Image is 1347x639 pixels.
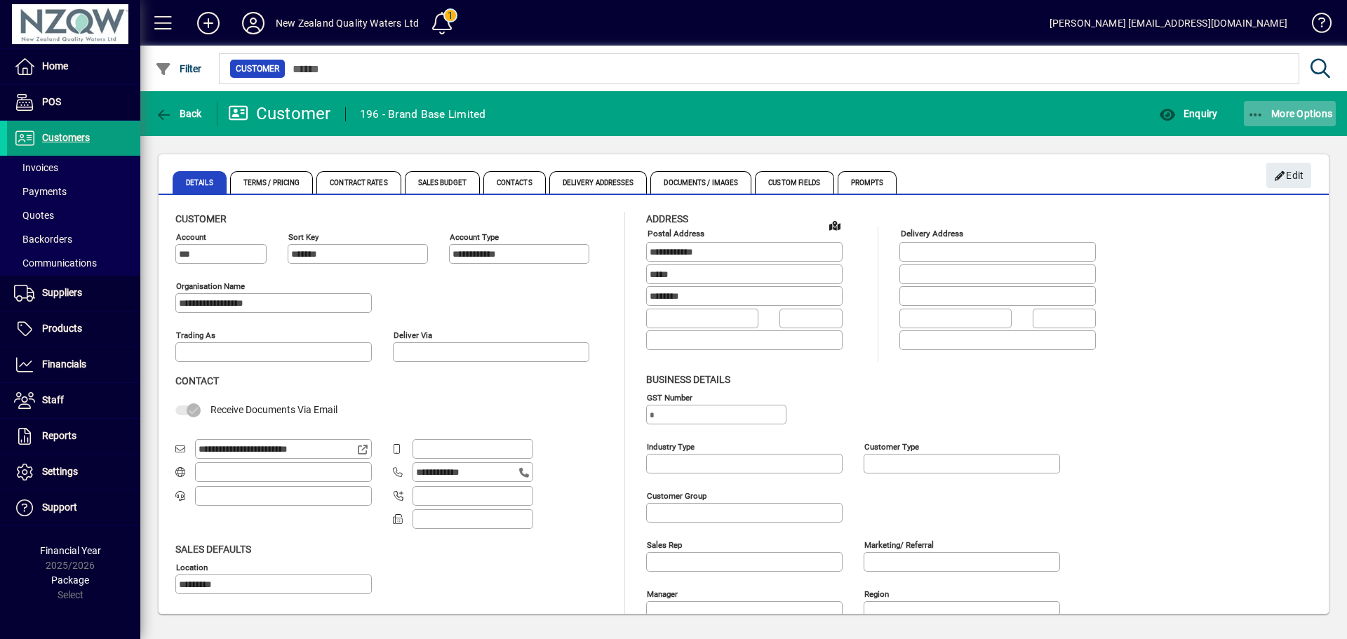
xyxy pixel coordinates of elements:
span: Staff [42,394,64,405]
button: Edit [1266,163,1311,188]
span: Package [51,574,89,586]
button: Filter [152,56,206,81]
span: Invoices [14,162,58,173]
button: Add [186,11,231,36]
mat-label: Organisation name [176,281,245,291]
a: Communications [7,251,140,275]
mat-label: Sort key [288,232,319,242]
button: More Options [1244,101,1336,126]
span: More Options [1247,108,1333,119]
span: Details [173,171,227,194]
button: Back [152,101,206,126]
span: Documents / Images [650,171,751,194]
div: 196 - Brand Base Limited [360,103,486,126]
a: Support [7,490,140,525]
button: Enquiry [1155,101,1221,126]
div: Customer [228,102,331,125]
mat-label: Deliver via [394,330,432,340]
span: Terms / Pricing [230,171,314,194]
mat-label: Region [864,588,889,598]
div: [PERSON_NAME] [EMAIL_ADDRESS][DOMAIN_NAME] [1050,12,1287,34]
span: Custom Fields [755,171,833,194]
span: Financials [42,358,86,370]
a: Backorders [7,227,140,251]
mat-label: Location [176,562,208,572]
span: Enquiry [1159,108,1217,119]
button: Profile [231,11,276,36]
a: Quotes [7,203,140,227]
span: Business details [646,374,730,385]
a: View on map [824,214,846,236]
span: Address [646,213,688,224]
a: Reports [7,419,140,454]
mat-label: Account Type [450,232,499,242]
span: Support [42,502,77,513]
span: Filter [155,63,202,74]
div: New Zealand Quality Waters Ltd [276,12,419,34]
span: Quotes [14,210,54,221]
span: Settings [42,466,78,477]
span: Products [42,323,82,334]
span: Financial Year [40,545,101,556]
a: Suppliers [7,276,140,311]
span: Backorders [14,234,72,245]
span: Payments [14,186,67,197]
a: POS [7,85,140,120]
a: Invoices [7,156,140,180]
span: Sales Budget [405,171,480,194]
mat-label: Account [176,232,206,242]
span: Home [42,60,68,72]
mat-label: Trading as [176,330,215,340]
span: Reports [42,430,76,441]
mat-label: Industry type [647,441,695,451]
mat-label: Manager [647,588,678,598]
span: POS [42,96,61,107]
mat-label: Customer group [647,490,706,500]
span: Communications [14,257,97,269]
span: Customer [236,62,279,76]
mat-label: GST Number [647,392,692,402]
mat-label: Marketing/ Referral [864,539,934,549]
span: Contacts [483,171,546,194]
span: Receive Documents Via Email [210,404,337,415]
span: Customer [175,213,227,224]
span: Edit [1274,164,1304,187]
a: Payments [7,180,140,203]
span: Customers [42,132,90,143]
span: Prompts [838,171,897,194]
span: Back [155,108,202,119]
a: Home [7,49,140,84]
span: Delivery Addresses [549,171,648,194]
a: Financials [7,347,140,382]
a: Settings [7,455,140,490]
a: Products [7,311,140,347]
app-page-header-button: Back [140,101,217,126]
a: Staff [7,383,140,418]
span: Suppliers [42,287,82,298]
mat-label: Customer type [864,441,919,451]
span: Sales defaults [175,544,251,555]
span: Contract Rates [316,171,401,194]
mat-label: Sales rep [647,539,682,549]
span: Contact [175,375,219,386]
a: Knowledge Base [1301,3,1329,48]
